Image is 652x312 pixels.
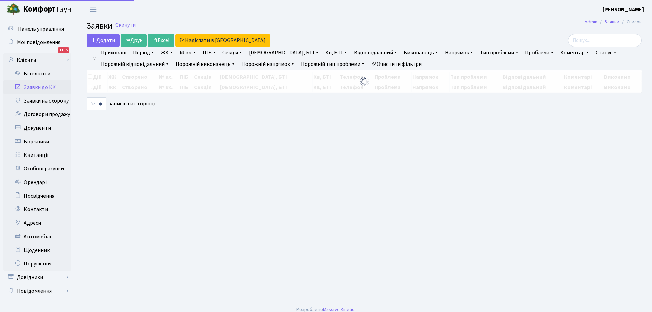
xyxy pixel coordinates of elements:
a: Панель управління [3,22,71,36]
a: Порожній виконавець [173,58,237,70]
a: ЖК [158,47,176,58]
span: Додати [91,37,115,44]
select: записів на сторінці [87,97,106,110]
a: Коментар [558,47,592,58]
img: Обробка... [359,76,370,87]
a: Орендарі [3,176,71,189]
input: Пошук... [568,34,642,47]
a: Документи [3,121,71,135]
a: Друк [121,34,147,47]
a: Додати [87,34,120,47]
a: № вх. [177,47,199,58]
a: Мої повідомлення1115 [3,36,71,49]
a: Тип проблеми [477,47,521,58]
a: Порожній тип проблеми [298,58,367,70]
a: Надіслати в [GEOGRAPHIC_DATA] [175,34,270,47]
a: Заявки [604,18,619,25]
a: Заявки до КК [3,80,71,94]
a: Період [130,47,157,58]
a: Адреси [3,216,71,230]
a: Порожній відповідальний [98,58,171,70]
a: Клієнти [3,53,71,67]
a: Довідники [3,271,71,284]
span: Панель управління [18,25,64,33]
a: Приховані [98,47,129,58]
span: Таун [23,4,71,15]
a: Щоденник [3,243,71,257]
li: Список [619,18,642,26]
b: [PERSON_NAME] [603,6,644,13]
button: Переключити навігацію [85,4,102,15]
a: Напрямок [442,47,476,58]
a: Проблема [522,47,556,58]
a: Контакти [3,203,71,216]
a: Особові рахунки [3,162,71,176]
a: Посвідчення [3,189,71,203]
a: Admin [585,18,597,25]
a: Секція [220,47,245,58]
span: Заявки [87,20,112,32]
a: Excel [148,34,174,47]
span: Мої повідомлення [17,39,60,46]
a: Очистити фільтри [368,58,424,70]
a: [DEMOGRAPHIC_DATA], БТІ [246,47,321,58]
b: Комфорт [23,4,56,15]
a: Всі клієнти [3,67,71,80]
a: Договори продажу [3,108,71,121]
a: Квитанції [3,148,71,162]
div: 1115 [58,47,69,53]
a: Скинути [115,22,136,29]
a: Кв, БТІ [323,47,349,58]
label: записів на сторінці [87,97,155,110]
a: Статус [593,47,619,58]
a: Порушення [3,257,71,271]
a: Виконавець [401,47,441,58]
nav: breadcrumb [575,15,652,29]
a: ПІБ [200,47,218,58]
a: Заявки на охорону [3,94,71,108]
a: Відповідальний [351,47,400,58]
a: Боржники [3,135,71,148]
img: logo.png [7,3,20,16]
a: [PERSON_NAME] [603,5,644,14]
a: Автомобілі [3,230,71,243]
a: Повідомлення [3,284,71,298]
a: Порожній напрямок [239,58,297,70]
